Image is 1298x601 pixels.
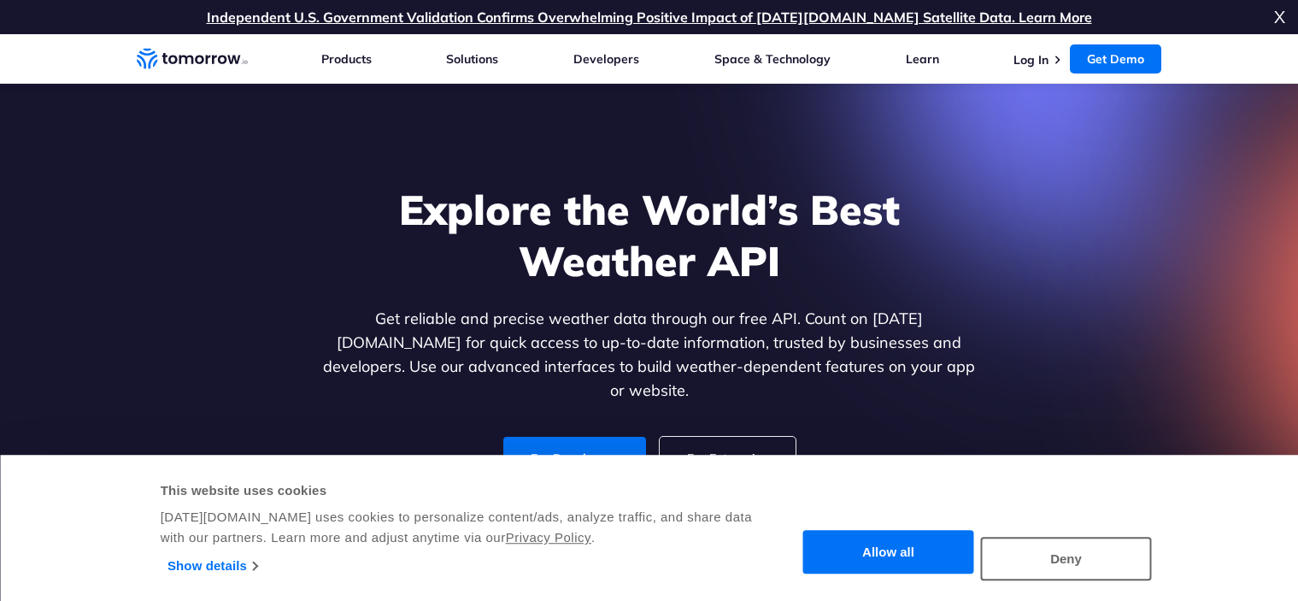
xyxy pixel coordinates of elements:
a: Show details [167,553,257,579]
p: Get reliable and precise weather data through our free API. Count on [DATE][DOMAIN_NAME] for quic... [320,307,979,403]
a: Developers [573,51,639,67]
a: Learn [906,51,939,67]
a: Log In [1013,52,1048,68]
a: Products [321,51,372,67]
button: Allow all [803,531,974,574]
a: Privacy Policy [506,530,591,545]
a: Independent U.S. Government Validation Confirms Overwhelming Positive Impact of [DATE][DOMAIN_NAM... [207,9,1092,26]
a: Space & Technology [714,51,831,67]
button: Deny [981,537,1152,580]
a: Get Demo [1070,44,1161,74]
a: Solutions [446,51,498,67]
a: For Enterprise [660,437,796,480]
div: This website uses cookies [161,480,755,501]
a: For Developers [503,437,646,480]
div: [DATE][DOMAIN_NAME] uses cookies to personalize content/ads, analyze traffic, and share data with... [161,507,755,548]
h1: Explore the World’s Best Weather API [320,184,979,286]
a: Home link [137,46,248,72]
